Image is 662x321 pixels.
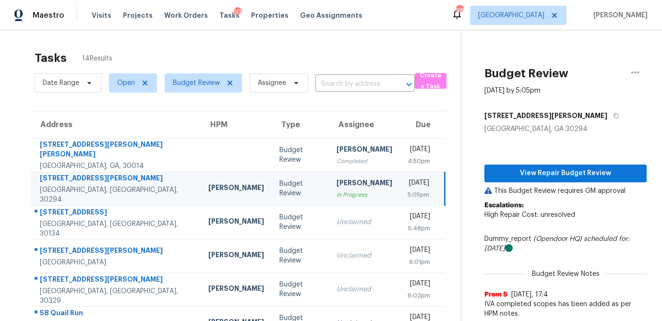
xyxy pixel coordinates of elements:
div: Unclaimed [337,217,392,227]
div: Budget Review [279,280,321,299]
div: [GEOGRAPHIC_DATA], GA, 30014 [40,161,193,171]
button: Open [402,78,416,91]
div: [PERSON_NAME] [208,216,264,228]
div: 6:02pm [408,291,430,300]
div: In Progress [337,190,392,200]
span: High Repair Cost: unresolved [484,212,575,218]
div: [STREET_ADDRESS][PERSON_NAME] [40,173,193,185]
div: Unclaimed [337,285,392,294]
span: Maestro [33,11,64,20]
div: [STREET_ADDRESS][PERSON_NAME][PERSON_NAME] [40,140,193,161]
th: Address [31,111,201,138]
div: Unclaimed [337,251,392,261]
button: View Repair Budget Review [484,165,647,182]
th: Assignee [329,111,400,138]
div: Budget Review [279,179,321,198]
span: [DATE], 17:4 [511,291,548,298]
th: Due [400,111,445,138]
span: [PERSON_NAME] [590,11,648,20]
div: [PERSON_NAME] [208,284,264,296]
div: [GEOGRAPHIC_DATA], GA 30294 [484,124,647,134]
span: Assignee [258,78,286,88]
div: Completed [337,156,392,166]
span: Create a Task [420,70,442,92]
span: IVA completed scopes has been added as per HPM notes. [484,299,647,319]
div: [PERSON_NAME] [208,250,264,262]
span: Date Range [43,78,79,88]
div: [STREET_ADDRESS] [40,207,193,219]
div: [DATE] [408,212,430,224]
i: (Opendoor HQ) [533,236,582,242]
div: Budget Review [279,145,321,165]
span: Visits [92,11,111,20]
div: [DATE] [408,178,430,190]
span: [GEOGRAPHIC_DATA] [478,11,544,20]
h2: Tasks [35,53,67,63]
div: [GEOGRAPHIC_DATA], [GEOGRAPHIC_DATA], 30329 [40,286,193,306]
div: 58 Quail Run [40,308,193,320]
span: View Repair Budget Review [492,167,639,179]
span: Projects [123,11,153,20]
h5: [STREET_ADDRESS][PERSON_NAME] [484,111,607,120]
input: Search by address [315,77,388,92]
div: [PERSON_NAME] [337,178,392,190]
div: Budget Review [279,213,321,232]
div: [STREET_ADDRESS][PERSON_NAME] [40,274,193,286]
div: Budget Review [279,246,321,265]
h2: Budget Review [484,69,568,78]
div: [GEOGRAPHIC_DATA], [GEOGRAPHIC_DATA], 30294 [40,185,193,204]
div: [STREET_ADDRESS][PERSON_NAME] [40,246,193,258]
div: 10 [234,7,241,17]
div: 5:05pm [408,190,430,200]
b: Escalations: [484,202,524,209]
div: Dummy_report [484,234,647,253]
div: [DATE] [408,245,430,257]
button: Copy Address [607,107,620,124]
span: Budget Review Notes [526,269,605,279]
div: [DATE] [408,279,430,291]
div: [GEOGRAPHIC_DATA], [GEOGRAPHIC_DATA], 30134 [40,219,193,238]
span: Properties [251,11,289,20]
span: Tasks [219,12,240,19]
div: 5:48pm [408,224,430,233]
div: 98 [456,6,463,15]
span: Geo Assignments [300,11,362,20]
div: [GEOGRAPHIC_DATA] [40,258,193,267]
div: [DATE] by 5:05pm [484,86,541,95]
span: Budget Review [173,78,220,88]
button: Create a Task [415,73,446,89]
span: 14 Results [82,54,112,63]
span: Work Orders [164,11,208,20]
div: [PERSON_NAME] [208,183,264,195]
th: Type [272,111,329,138]
div: [PERSON_NAME] [337,144,392,156]
th: HPM [201,111,272,138]
span: Open [117,78,135,88]
span: Prem S [484,290,507,299]
div: 6:01pm [408,257,430,267]
div: 4:50pm [408,156,430,166]
div: [DATE] [408,144,430,156]
p: This Budget Review requires GM approval [484,186,647,196]
i: scheduled for: [DATE] [484,236,629,252]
